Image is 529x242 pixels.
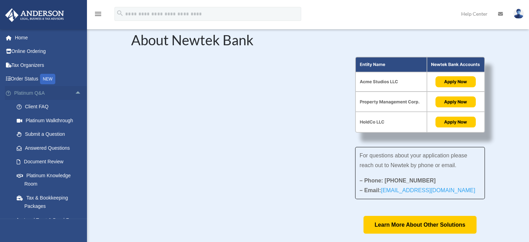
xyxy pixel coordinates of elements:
img: About Partnership Graphic (3) [355,57,485,133]
img: User Pic [513,9,524,19]
iframe: NewtekOne and Newtek Bank's Partnership with Anderson Advisors [131,57,336,172]
a: [EMAIL_ADDRESS][DOMAIN_NAME] [381,187,475,197]
strong: – Email: [360,187,475,193]
a: Answered Questions [10,141,92,155]
img: Anderson Advisors Platinum Portal [3,8,66,22]
a: Learn More About Other Solutions [363,216,476,234]
a: Platinum Knowledge Room [10,169,92,191]
i: search [116,9,124,17]
h2: About Newtek Bank [131,33,485,50]
a: Tax Organizers [5,58,92,72]
a: Home [5,31,92,45]
div: NEW [40,74,55,84]
span: For questions about your application please reach out to Newtek by phone or email. [360,153,467,168]
strong: – Phone: [PHONE_NUMBER] [360,178,436,184]
a: Order StatusNEW [5,72,92,86]
span: arrow_drop_up [75,86,89,100]
a: menu [94,12,102,18]
a: Platinum Walkthrough [10,114,92,127]
a: Submit a Question [10,127,92,141]
a: Online Ordering [5,45,92,58]
a: Land Trust & Deed Forum [10,213,92,227]
a: Tax & Bookkeeping Packages [10,191,92,213]
i: menu [94,10,102,18]
a: Platinum Q&Aarrow_drop_up [5,86,92,100]
a: Client FAQ [10,100,92,114]
a: Document Review [10,155,92,169]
